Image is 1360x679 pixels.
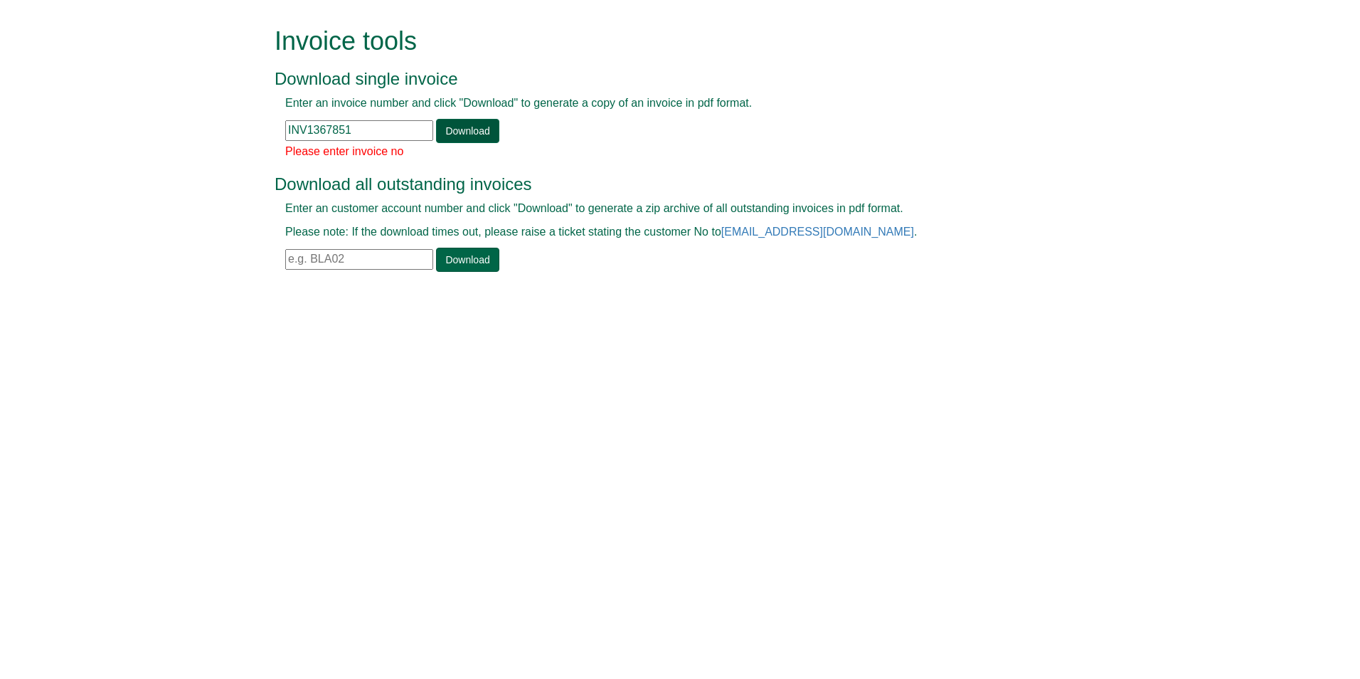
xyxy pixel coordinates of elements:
a: Download [436,119,499,143]
p: Enter an invoice number and click "Download" to generate a copy of an invoice in pdf format. [285,95,1043,112]
h1: Invoice tools [275,27,1053,56]
p: Please note: If the download times out, please raise a ticket stating the customer No to . [285,224,1043,241]
p: Enter an customer account number and click "Download" to generate a zip archive of all outstandin... [285,201,1043,217]
h3: Download all outstanding invoices [275,175,1053,194]
h3: Download single invoice [275,70,1053,88]
input: e.g. BLA02 [285,249,433,270]
a: [EMAIL_ADDRESS][DOMAIN_NAME] [721,226,914,238]
input: e.g. INV1234 [285,120,433,141]
a: Download [436,248,499,272]
span: Please enter invoice no [285,145,403,157]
